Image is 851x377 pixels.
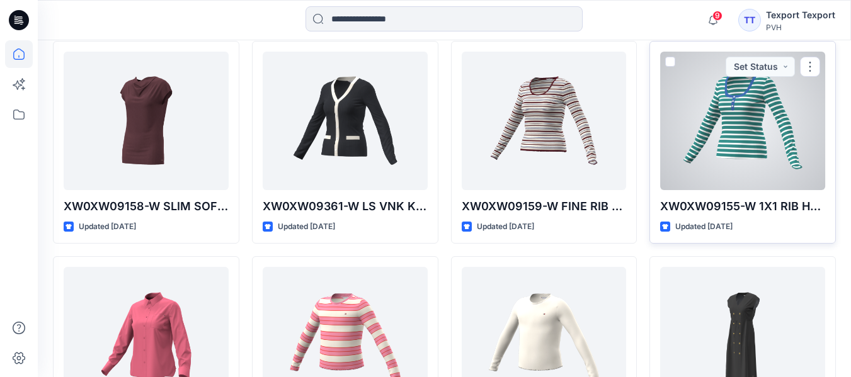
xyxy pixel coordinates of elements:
[462,198,627,215] p: XW0XW09159-W FINE RIB SCOOP-NK LS TEE-V01
[263,198,428,215] p: XW0XW09361-W LS VNK KNIT CARDIGAN-V01
[766,23,835,32] div: PVH
[766,8,835,23] div: Texport Texport
[263,52,428,190] a: XW0XW09361-W LS VNK KNIT CARDIGAN-V01
[675,220,733,234] p: Updated [DATE]
[660,198,825,215] p: XW0XW09155-W 1X1 RIB HENLEY TOP-STRIPE-V01
[660,52,825,190] a: XW0XW09155-W 1X1 RIB HENLEY TOP-STRIPE-V01
[64,198,229,215] p: XW0XW09158-W SLIM SOFT COWL-NK SS TEE-V01
[738,9,761,31] div: TT
[79,220,136,234] p: Updated [DATE]
[712,11,722,21] span: 9
[278,220,335,234] p: Updated [DATE]
[477,220,534,234] p: Updated [DATE]
[462,52,627,190] a: XW0XW09159-W FINE RIB SCOOP-NK LS TEE-V01
[64,52,229,190] a: XW0XW09158-W SLIM SOFT COWL-NK SS TEE-V01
